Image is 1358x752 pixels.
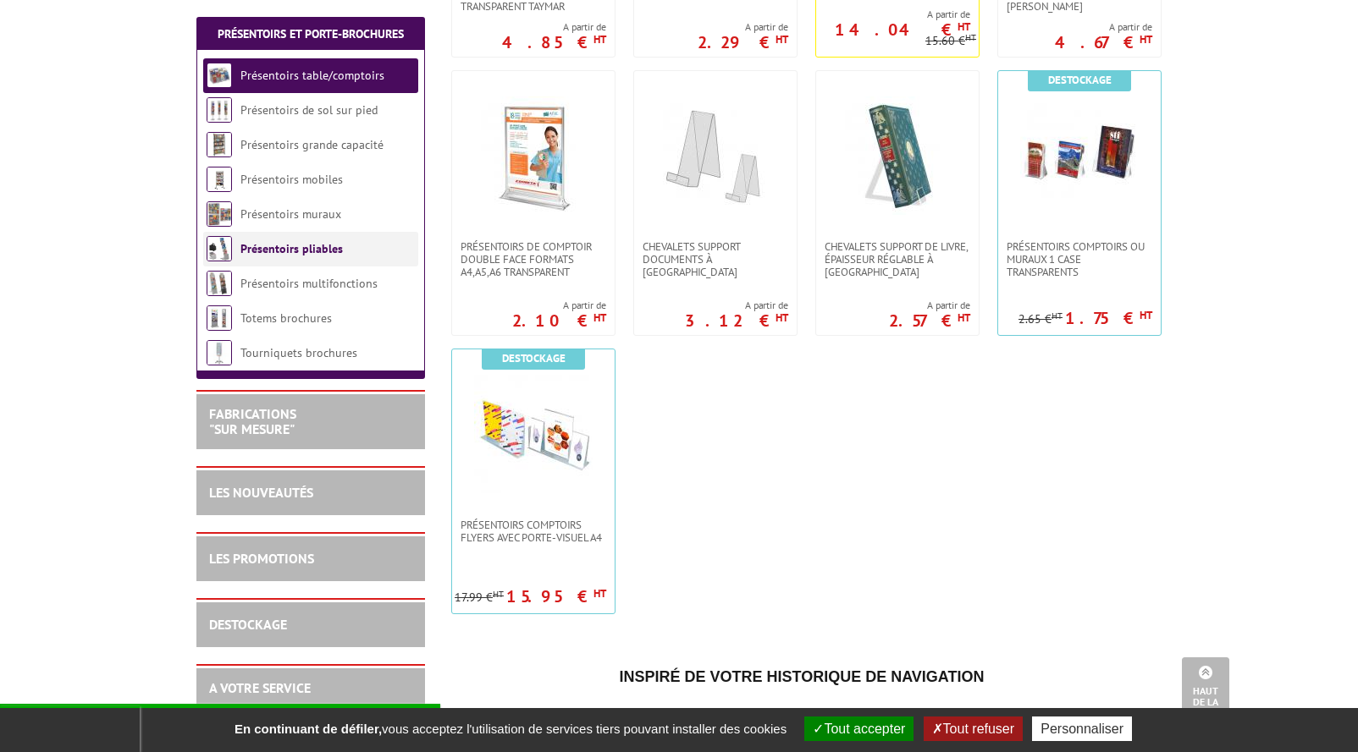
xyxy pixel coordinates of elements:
b: Destockage [1048,73,1112,87]
img: Présentoirs de sol sur pied [207,97,232,123]
a: CHEVALETS SUPPORT DOCUMENTS À [GEOGRAPHIC_DATA] [634,240,797,278]
p: 2.65 € [1018,313,1063,326]
a: Présentoirs et Porte-brochures [218,26,404,41]
p: 3.12 € [685,316,788,326]
sup: HT [1140,308,1152,322]
span: CHEVALETS SUPPORT DE LIVRE, ÉPAISSEUR RÉGLABLE À [GEOGRAPHIC_DATA] [825,240,970,278]
sup: HT [776,32,788,47]
span: A partir de [889,299,970,312]
img: Présentoirs comptoirs ou muraux 1 case Transparents [1020,96,1139,215]
img: Présentoirs multifonctions [207,271,232,296]
a: CHEVALETS SUPPORT DE LIVRE, ÉPAISSEUR RÉGLABLE À [GEOGRAPHIC_DATA] [816,240,979,278]
span: CHEVALETS SUPPORT DOCUMENTS À [GEOGRAPHIC_DATA] [643,240,788,278]
button: Personnaliser (fenêtre modale) [1032,716,1132,741]
a: Présentoirs comptoirs ou muraux 1 case Transparents [998,240,1161,278]
p: 17.99 € [455,591,504,604]
a: Présentoirs muraux [240,206,341,222]
sup: HT [776,310,788,325]
sup: HT [493,588,504,600]
img: PRÉSENTOIRS DE COMPTOIR DOUBLE FACE FORMATS A4,A5,A6 TRANSPARENT [474,96,593,215]
sup: HT [965,31,976,43]
p: 15.60 € [925,35,976,47]
sup: HT [1052,310,1063,321]
a: FABRICATIONS"Sur Mesure" [209,405,296,437]
p: 2.29 € [698,37,788,47]
sup: HT [958,19,970,34]
img: Présentoirs grande capacité [207,132,232,157]
sup: HT [593,310,606,325]
a: Présentoirs mobiles [240,172,343,187]
a: LES NOUVEAUTÉS [209,484,313,501]
h2: A votre service [209,681,412,696]
img: Présentoirs table/comptoirs [207,63,232,88]
sup: HT [593,586,606,601]
a: Présentoirs de sol sur pied [240,102,378,118]
a: Présentoirs pliables [240,241,343,256]
strong: En continuant de défiler, [235,722,382,736]
img: Présentoirs mobiles [207,167,232,192]
span: PRÉSENTOIRS DE COMPTOIR DOUBLE FACE FORMATS A4,A5,A6 TRANSPARENT [461,240,606,278]
span: A partir de [512,299,606,312]
sup: HT [958,310,970,325]
sup: HT [593,32,606,47]
button: Tout accepter [804,716,914,741]
img: Totems brochures [207,305,232,331]
img: Présentoirs comptoirs flyers avec Porte-Visuel A4 [474,375,593,493]
button: Tout refuser [924,716,1023,741]
span: A partir de [1055,20,1152,34]
p: 14.04 € [835,25,970,35]
img: CHEVALETS SUPPORT DE LIVRE, ÉPAISSEUR RÉGLABLE À POSER [838,96,957,215]
p: 2.57 € [889,316,970,326]
span: vous acceptez l'utilisation de services tiers pouvant installer des cookies [226,722,795,736]
span: Présentoirs comptoirs ou muraux 1 case Transparents [1007,240,1152,278]
a: PRÉSENTOIRS DE COMPTOIR DOUBLE FACE FORMATS A4,A5,A6 TRANSPARENT [452,240,615,278]
span: Présentoirs comptoirs flyers avec Porte-Visuel A4 [461,519,606,544]
a: Présentoirs multifonctions [240,276,378,291]
p: 4.67 € [1055,37,1152,47]
span: A partir de [685,299,788,312]
img: Présentoirs pliables [207,236,232,261]
img: Présentoirs muraux [207,201,232,227]
span: A partir de [502,20,606,34]
img: Tourniquets brochures [207,340,232,365]
a: Tourniquets brochures [240,345,357,360]
span: A partir de [698,20,788,34]
b: Destockage [502,351,566,365]
img: CHEVALETS SUPPORT DOCUMENTS À POSER [656,96,775,215]
span: Inspiré de votre historique de navigation [619,668,984,685]
p: 1.75 € [1065,313,1152,323]
p: 4.85 € [502,37,606,47]
span: A partir de [816,8,970,21]
p: 2.10 € [512,316,606,326]
a: LES PROMOTIONS [209,550,314,567]
a: Présentoirs comptoirs flyers avec Porte-Visuel A4 [452,519,615,544]
a: Présentoirs table/comptoirs [240,68,384,83]
p: 15.95 € [506,591,606,601]
a: Haut de la page [1182,657,1229,727]
a: Présentoirs grande capacité [240,137,384,152]
sup: HT [1140,32,1152,47]
a: Totems brochures [240,310,332,326]
a: DESTOCKAGE [209,616,287,633]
